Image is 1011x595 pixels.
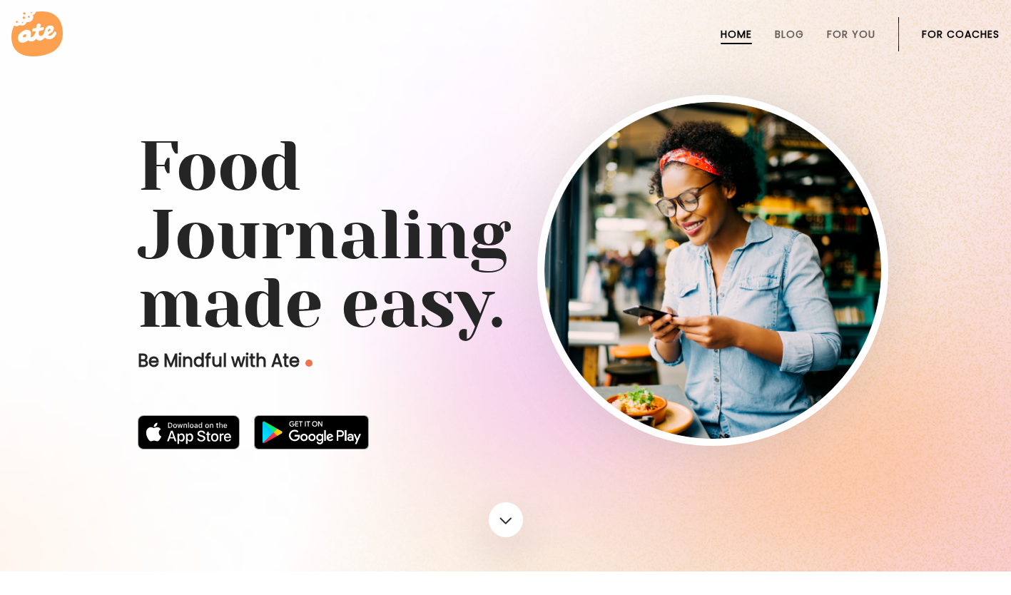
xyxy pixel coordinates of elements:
[138,350,537,372] p: Be Mindful with Ate
[922,29,1000,40] a: For Coaches
[827,29,875,40] a: For You
[138,415,240,449] img: badge-download-apple.svg
[721,29,752,40] a: Home
[775,29,804,40] a: Blog
[544,102,881,439] img: home-hero-img-rounded.png
[254,415,369,449] img: badge-download-google.png
[138,133,874,338] h1: Food Journaling made easy.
